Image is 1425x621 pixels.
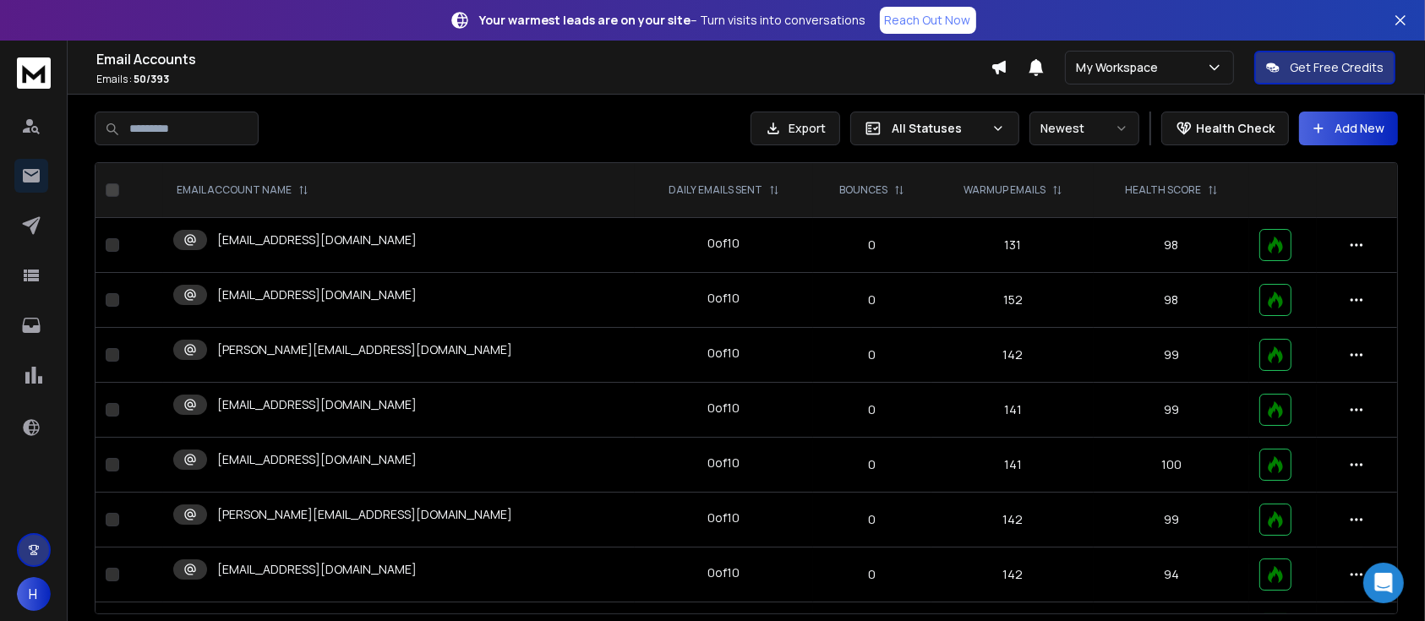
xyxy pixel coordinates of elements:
h1: Email Accounts [96,49,991,69]
button: H [17,577,51,611]
p: 0 [823,511,922,528]
button: Add New [1299,112,1398,145]
td: 131 [931,218,1094,273]
p: My Workspace [1076,59,1165,76]
p: All Statuses [892,120,985,137]
p: [EMAIL_ADDRESS][DOMAIN_NAME] [217,451,417,468]
td: 141 [931,383,1094,438]
p: [EMAIL_ADDRESS][DOMAIN_NAME] [217,286,417,303]
p: [PERSON_NAME][EMAIL_ADDRESS][DOMAIN_NAME] [217,506,512,523]
p: – Turn visits into conversations [480,12,866,29]
p: 0 [823,456,922,473]
img: logo [17,57,51,89]
td: 94 [1094,547,1248,602]
div: 0 of 10 [708,455,740,471]
p: 0 [823,401,922,418]
button: Export [751,112,840,145]
p: [PERSON_NAME][EMAIL_ADDRESS][DOMAIN_NAME] [217,341,512,358]
div: 0 of 10 [708,400,740,417]
td: 99 [1094,328,1248,383]
p: Reach Out Now [885,12,971,29]
td: 141 [931,438,1094,493]
p: 0 [823,237,922,253]
div: 0 of 10 [708,509,740,526]
td: 98 [1094,273,1248,328]
p: 0 [823,346,922,363]
p: [EMAIL_ADDRESS][DOMAIN_NAME] [217,232,417,248]
td: 99 [1094,493,1248,547]
p: DAILY EMAILS SENT [669,183,762,197]
td: 100 [1094,438,1248,493]
span: 50 / 393 [134,72,169,86]
p: WARMUP EMAILS [964,183,1046,197]
p: [EMAIL_ADDRESS][DOMAIN_NAME] [217,396,417,413]
div: EMAIL ACCOUNT NAME [177,183,308,197]
td: 152 [931,273,1094,328]
p: [EMAIL_ADDRESS][DOMAIN_NAME] [217,561,417,578]
p: HEALTH SCORE [1125,183,1201,197]
td: 98 [1094,218,1248,273]
p: Health Check [1196,120,1275,137]
p: Get Free Credits [1290,59,1384,76]
button: Get Free Credits [1254,51,1395,84]
p: 0 [823,566,922,583]
td: 142 [931,493,1094,547]
a: Reach Out Now [880,7,976,34]
div: 0 of 10 [708,345,740,362]
p: BOUNCES [839,183,887,197]
td: 142 [931,547,1094,602]
p: 0 [823,291,922,308]
div: 0 of 10 [708,564,740,581]
button: Health Check [1161,112,1289,145]
button: Newest [1029,112,1139,145]
div: 0 of 10 [708,235,740,252]
td: 99 [1094,383,1248,438]
td: 142 [931,328,1094,383]
div: Open Intercom Messenger [1363,563,1404,603]
p: Emails : [96,73,991,86]
strong: Your warmest leads are on your site [480,12,691,28]
div: 0 of 10 [708,290,740,307]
